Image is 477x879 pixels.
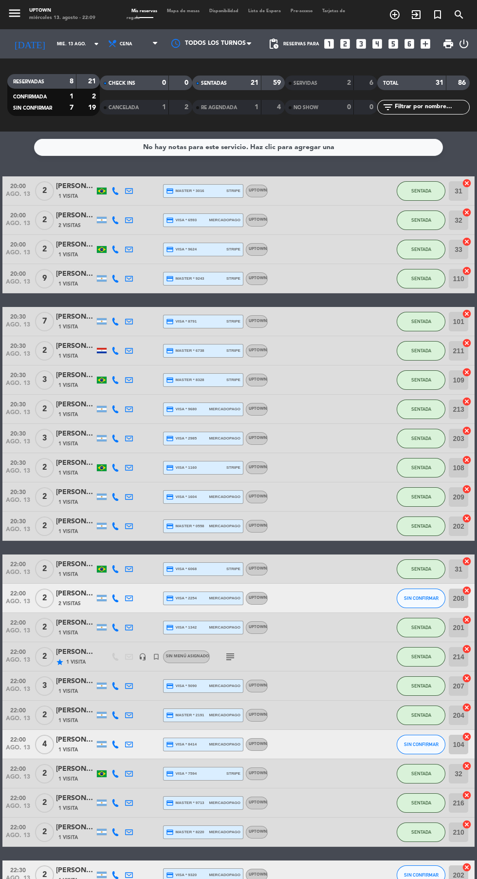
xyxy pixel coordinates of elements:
span: 2 [35,647,54,667]
span: UPTOWN [249,625,267,629]
i: cancel [462,266,472,276]
span: 1 Visita [58,352,78,360]
span: SENTADA [411,319,431,324]
button: SENTADA [397,676,445,696]
span: master * 3016 [166,187,204,195]
i: looks_6 [403,38,416,50]
div: [PERSON_NAME] [56,268,95,280]
span: UPTOWN [249,189,267,192]
strong: 0 [347,104,351,111]
span: CANCELADA [109,105,139,110]
input: Filtrar por nombre... [394,102,469,113]
span: ago. 13 [6,569,30,580]
span: mercadopago [209,494,240,500]
span: mercadopago [209,435,240,441]
button: SENTADA [397,429,445,448]
span: UPTOWN [249,596,267,600]
i: credit_card [166,246,174,253]
div: [PERSON_NAME] [56,676,95,687]
div: [PERSON_NAME] [56,617,95,629]
i: subject [224,651,236,663]
span: SENTADA [411,494,431,499]
span: 1 Visita [58,411,78,419]
span: 2 [35,618,54,637]
button: SIN CONFIRMAR [397,735,445,754]
span: SERVIDAS [294,81,317,86]
span: SIN CONFIRMAR [13,106,52,111]
strong: 4 [277,104,283,111]
span: ago. 13 [6,526,30,537]
span: SENTADA [411,683,431,688]
span: 20:00 [6,209,30,220]
span: SENTADA [411,523,431,529]
i: cancel [462,367,472,377]
span: UPTOWN [249,218,267,222]
span: 7 [35,312,54,331]
strong: 1 [255,104,258,111]
span: ago. 13 [6,468,30,479]
div: [PERSON_NAME] [56,647,95,658]
i: credit_card [166,682,174,690]
span: 20:30 [6,486,30,497]
span: SENTADA [411,377,431,382]
span: 20:30 [6,457,30,468]
span: 2 Visitas [58,600,81,608]
span: 1 Visita [58,192,78,200]
strong: 31 [436,79,443,86]
span: 2 [35,400,54,419]
span: UPTOWN [249,713,267,717]
span: 2 [35,559,54,579]
span: mercadopago [209,406,240,412]
span: 2 [35,181,54,201]
span: UPTOWN [249,567,267,571]
i: cancel [462,514,472,523]
i: credit_card [166,275,174,283]
i: cancel [462,208,472,217]
strong: 86 [458,79,468,86]
div: [PERSON_NAME] [56,734,95,745]
span: mercadopago [209,595,240,601]
span: SENTADA [411,800,431,805]
span: 22:00 [6,616,30,628]
i: star [56,658,64,666]
span: 1 Visita [58,469,78,477]
button: SENTADA [397,341,445,361]
span: SENTADA [411,217,431,223]
span: visa * 9680 [166,405,197,413]
span: 22:00 [6,733,30,745]
span: SENTADA [411,829,431,835]
span: ago. 13 [6,279,30,290]
i: credit_card [166,464,174,472]
span: UPTOWN [249,276,267,280]
button: SIN CONFIRMAR [397,589,445,608]
span: 1 Visita [58,629,78,637]
i: add_circle_outline [389,9,401,20]
span: 2 [35,589,54,608]
span: 2 [35,240,54,259]
span: 22:00 [6,646,30,657]
span: UPTOWN [249,742,267,746]
i: credit_card [166,435,174,442]
span: NO SHOW [294,105,318,110]
span: 22:00 [6,704,30,715]
span: mercadopago [209,683,240,689]
span: SENTADAS [201,81,227,86]
span: ago. 13 [6,745,30,756]
span: SENTADA [411,566,431,572]
span: master * 0558 [166,522,204,530]
strong: 1 [162,104,166,111]
i: credit_card [166,187,174,195]
span: ago. 13 [6,220,30,231]
span: 2 Visitas [58,222,81,229]
span: ago. 13 [6,715,30,726]
div: [PERSON_NAME] [56,181,95,192]
div: [PERSON_NAME] [56,341,95,352]
i: exit_to_app [410,9,422,20]
span: 3 [35,370,54,390]
span: mercadopago [209,741,240,747]
span: SENTADA [411,247,431,252]
span: UPTOWN [249,465,267,469]
span: ago. 13 [6,657,30,668]
span: visa * 8791 [166,318,197,325]
span: print [442,38,454,50]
